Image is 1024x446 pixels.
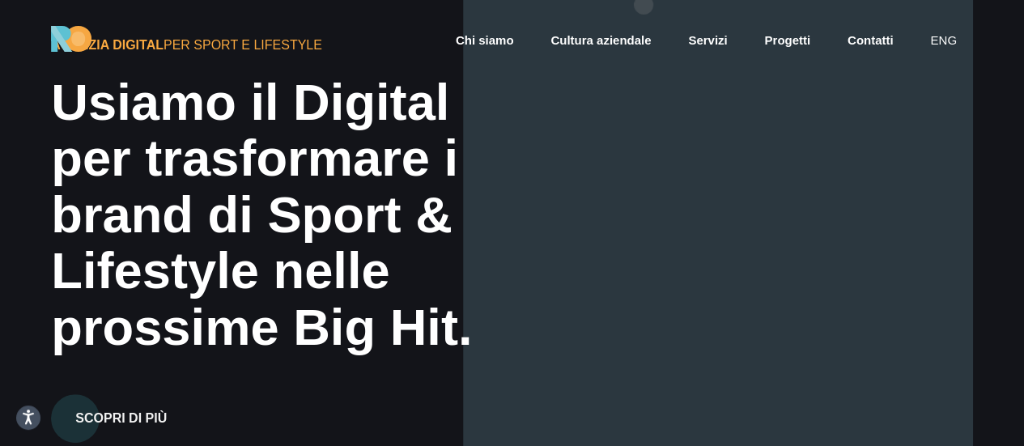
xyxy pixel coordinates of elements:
[763,32,812,50] a: Progetti
[846,32,895,50] a: Contatti
[51,187,606,244] div: brand di Sport &
[549,32,652,50] a: Cultura aziendale
[51,243,606,299] div: Lifestyle nelle
[51,74,606,131] div: Usiamo il Digital
[928,32,958,50] a: eng
[51,375,191,443] a: Scopri di più
[51,26,91,52] img: Ride On Agency Logo
[51,394,191,443] button: Scopri di più
[454,32,516,50] a: Chi siamo
[686,32,729,50] a: Servizi
[51,130,606,187] div: per trasformare i
[51,299,606,356] div: prossime Big Hit.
